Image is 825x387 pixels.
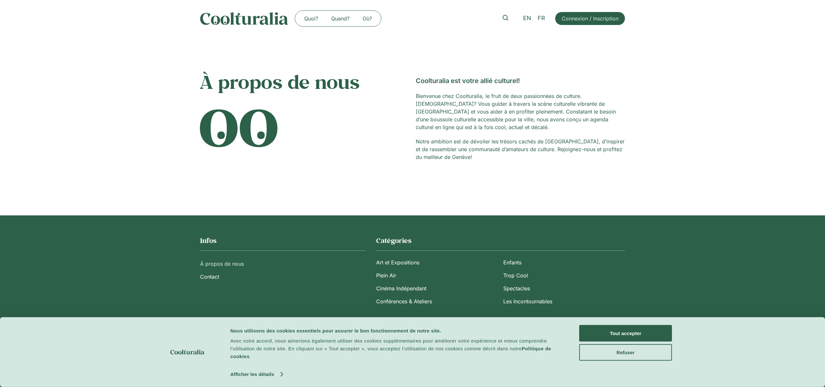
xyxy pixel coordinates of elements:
[376,282,498,295] a: Cinéma Indépendant
[416,76,625,86] p: Coolturalia est votre allié culturel!
[200,236,366,245] h2: Infos
[538,15,545,22] span: FR
[555,12,625,25] a: Connexion / Inscription
[562,15,618,22] span: Connexion / Inscription
[298,13,378,24] nav: Menu
[534,14,548,23] a: FR
[376,269,498,282] a: Plein Air
[579,325,672,342] button: Tout accepter
[298,13,325,24] a: Quoi?
[579,344,672,360] button: Refuser
[523,15,531,22] span: EN
[200,257,366,270] a: À propos de nous
[503,269,625,282] a: Trop Cool
[503,295,625,308] a: Les Incontournables
[200,71,409,93] h1: À propos de nous
[416,138,625,161] p: Notre ambition est de dévoiler les trésors cachés de [GEOGRAPHIC_DATA], d’inspirer et de rassembl...
[503,256,625,269] a: Enfants
[170,350,204,355] img: logo
[520,14,534,23] a: EN
[230,369,282,379] a: Afficher les détails
[376,256,498,269] a: Art et Expositions
[200,270,366,283] a: Contact
[416,92,625,131] p: Bienvenue chez Coolturalia, le fruit de deux passionnées de culture. [DEMOGRAPHIC_DATA]? Vous gui...
[376,256,625,308] nav: Menu
[376,236,625,245] h2: Catégories
[230,327,565,334] div: Nous utilisons des cookies essentiels pour assurer le bon fonctionnement de notre site.
[503,282,625,295] a: Spectacles
[325,13,356,24] a: Quand?
[250,354,251,359] span: .
[356,13,378,24] a: Où?
[200,257,366,283] nav: Menu
[376,295,498,308] a: Conférences & Ateliers
[230,338,547,351] span: Avec votre accord, nous aimerions également utiliser des cookies supplémentaires pour améliorer v...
